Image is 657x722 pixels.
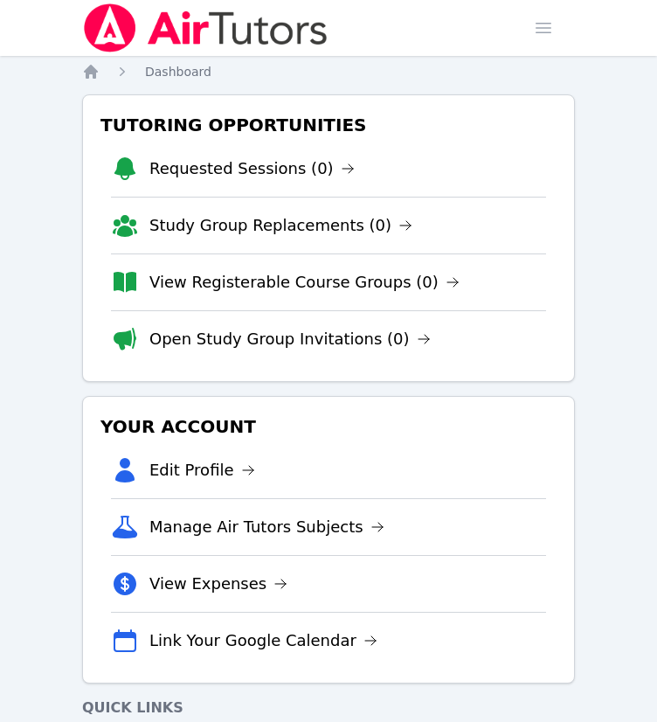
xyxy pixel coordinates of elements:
a: Edit Profile [149,458,255,482]
a: Dashboard [145,63,211,80]
a: View Registerable Course Groups (0) [149,270,460,295]
h3: Tutoring Opportunities [97,109,560,141]
nav: Breadcrumb [82,63,575,80]
a: View Expenses [149,572,287,596]
img: Air Tutors [82,3,329,52]
a: Requested Sessions (0) [149,156,355,181]
a: Study Group Replacements (0) [149,213,412,238]
span: Dashboard [145,65,211,79]
h3: Your Account [97,411,560,442]
a: Link Your Google Calendar [149,628,377,653]
h4: Quick Links [82,698,575,719]
a: Open Study Group Invitations (0) [149,327,431,351]
a: Manage Air Tutors Subjects [149,515,384,539]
